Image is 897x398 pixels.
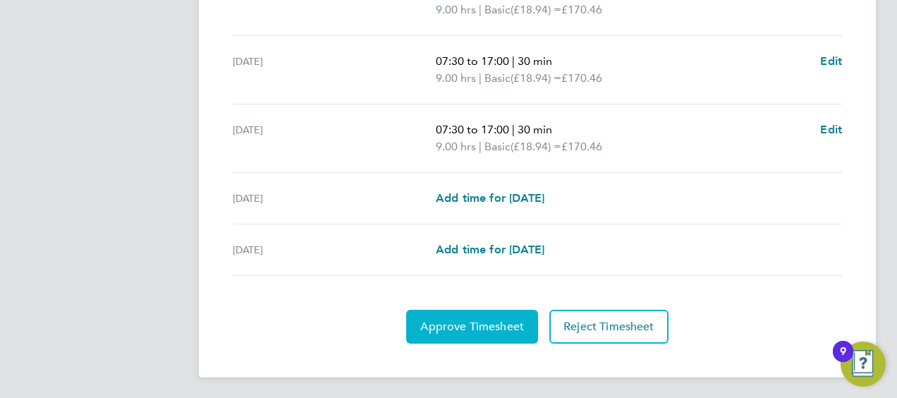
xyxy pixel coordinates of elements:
[484,70,511,87] span: Basic
[511,3,561,16] span: (£18.94) =
[420,320,524,334] span: Approve Timesheet
[511,71,561,85] span: (£18.94) =
[406,310,538,344] button: Approve Timesheet
[479,71,482,85] span: |
[436,123,509,136] span: 07:30 to 17:00
[479,3,482,16] span: |
[561,3,602,16] span: £170.46
[436,71,476,85] span: 9.00 hrs
[436,3,476,16] span: 9.00 hrs
[563,320,654,334] span: Reject Timesheet
[820,53,842,70] a: Edit
[479,140,482,153] span: |
[512,54,515,68] span: |
[436,241,544,258] a: Add time for [DATE]
[820,121,842,138] a: Edit
[518,54,552,68] span: 30 min
[841,342,886,387] button: Open Resource Center, 9 new notifications
[549,310,669,344] button: Reject Timesheet
[820,123,842,136] span: Edit
[820,54,842,68] span: Edit
[512,123,515,136] span: |
[436,190,544,207] a: Add time for [DATE]
[561,71,602,85] span: £170.46
[233,241,436,258] div: [DATE]
[233,121,436,155] div: [DATE]
[511,140,561,153] span: (£18.94) =
[484,138,511,155] span: Basic
[518,123,552,136] span: 30 min
[436,140,476,153] span: 9.00 hrs
[233,190,436,207] div: [DATE]
[561,140,602,153] span: £170.46
[233,53,436,87] div: [DATE]
[484,1,511,18] span: Basic
[436,191,544,205] span: Add time for [DATE]
[436,54,509,68] span: 07:30 to 17:00
[436,243,544,256] span: Add time for [DATE]
[840,351,846,370] div: 9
